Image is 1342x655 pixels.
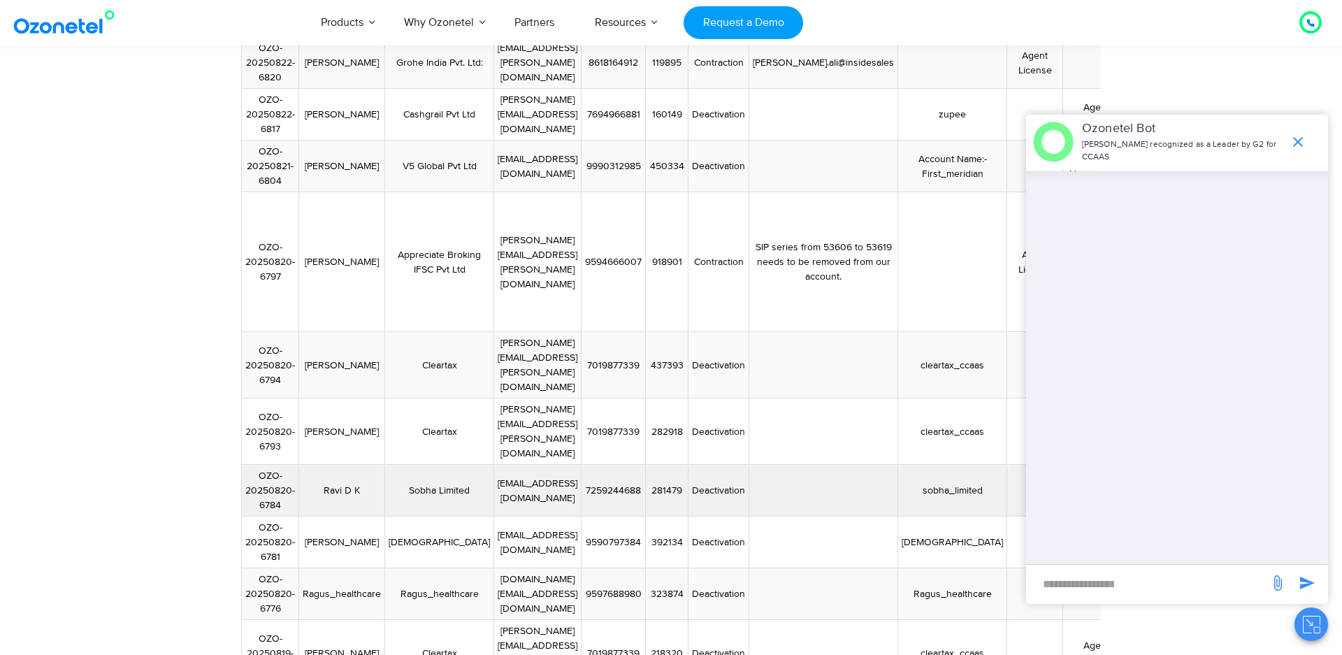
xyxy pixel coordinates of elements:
[242,517,299,568] td: OZO-20250820-6781
[898,568,1007,620] td: Ragus_healthcare
[494,141,582,192] td: [EMAIL_ADDRESS][DOMAIN_NAME]
[646,89,688,141] td: 160149
[646,517,688,568] td: 392134
[898,332,1007,398] td: cleartax_ccaas
[385,192,494,332] td: Appreciate Broking IFSC Pvt Ltd
[1063,89,1130,141] td: Agent License, Port
[688,568,749,620] td: Deactivation
[494,465,582,517] td: [EMAIL_ADDRESS][DOMAIN_NAME]
[242,465,299,517] td: OZO-20250820-6784
[385,465,494,517] td: Sobha Limited
[582,192,646,332] td: 9594666007
[494,89,582,141] td: [PERSON_NAME][EMAIL_ADDRESS][DOMAIN_NAME]
[1293,569,1321,597] span: send message
[385,37,494,89] td: Grohe India Pvt. Ltd:
[582,141,646,192] td: 9990312985
[494,517,582,568] td: [EMAIL_ADDRESS][DOMAIN_NAME]
[242,192,299,332] td: OZO-20250820-6797
[299,332,385,398] td: [PERSON_NAME]
[688,192,749,332] td: Contraction
[242,398,299,465] td: OZO-20250820-6793
[299,465,385,517] td: Ravi D K
[688,465,749,517] td: Deactivation
[582,89,646,141] td: 7694966881
[385,398,494,465] td: Cleartax
[494,398,582,465] td: [PERSON_NAME][EMAIL_ADDRESS][PERSON_NAME][DOMAIN_NAME]
[582,517,646,568] td: 9590797384
[582,37,646,89] td: 8618164912
[688,89,749,141] td: Deactivation
[385,517,494,568] td: [DEMOGRAPHIC_DATA]
[299,89,385,141] td: [PERSON_NAME]
[688,332,749,398] td: Deactivation
[1284,128,1312,156] span: end chat or minimize
[299,517,385,568] td: [PERSON_NAME]
[646,332,688,398] td: 437393
[688,398,749,465] td: Deactivation
[494,568,582,620] td: [DOMAIN_NAME][EMAIL_ADDRESS][DOMAIN_NAME]
[646,568,688,620] td: 323874
[1294,607,1328,641] button: Close chat
[646,465,688,517] td: 281479
[242,568,299,620] td: OZO-20250820-6776
[1082,138,1283,164] p: [PERSON_NAME] recognized as a Leader by G2 for CCAAS
[385,141,494,192] td: V5 Global Pvt Ltd
[299,398,385,465] td: [PERSON_NAME]
[1033,572,1262,597] div: new-msg-input
[242,332,299,398] td: OZO-20250820-6794
[1007,192,1063,332] td: Agent License
[299,192,385,332] td: [PERSON_NAME]
[898,141,1007,192] td: Account Name:- First_meridian
[582,568,646,620] td: 9597688980
[1007,37,1063,89] td: Agent License
[688,37,749,89] td: Contraction
[646,192,688,332] td: 918901
[299,141,385,192] td: [PERSON_NAME]
[385,568,494,620] td: Ragus_healthcare
[242,37,299,89] td: OZO-20250822-6820
[494,332,582,398] td: [PERSON_NAME][EMAIL_ADDRESS][PERSON_NAME][DOMAIN_NAME]
[299,568,385,620] td: Ragus_healthcare
[684,6,803,39] a: Request a Demo
[1033,122,1074,162] img: header
[749,37,898,89] td: [PERSON_NAME].ali@insidesales
[494,37,582,89] td: [EMAIL_ADDRESS][PERSON_NAME][DOMAIN_NAME]
[898,517,1007,568] td: [DEMOGRAPHIC_DATA]
[646,398,688,465] td: 282918
[242,89,299,141] td: OZO-20250822-6817
[898,465,1007,517] td: sobha_limited
[582,398,646,465] td: 7019877339
[299,37,385,89] td: [PERSON_NAME]
[688,517,749,568] td: Deactivation
[582,465,646,517] td: 7259244688
[646,37,688,89] td: 119895
[688,141,749,192] td: Deactivation
[385,89,494,141] td: Cashgrail Pvt Ltd
[242,141,299,192] td: OZO-20250821-6804
[1082,120,1283,138] p: Ozonetel Bot
[582,332,646,398] td: 7019877339
[646,141,688,192] td: 450334
[749,192,898,332] td: SIP series from 53606 to 53619 needs to be removed from our account.
[494,192,582,332] td: [PERSON_NAME][EMAIL_ADDRESS][PERSON_NAME][DOMAIN_NAME]
[898,89,1007,141] td: zupee
[1264,569,1292,597] span: send message
[898,398,1007,465] td: cleartax_ccaas
[385,332,494,398] td: Cleartax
